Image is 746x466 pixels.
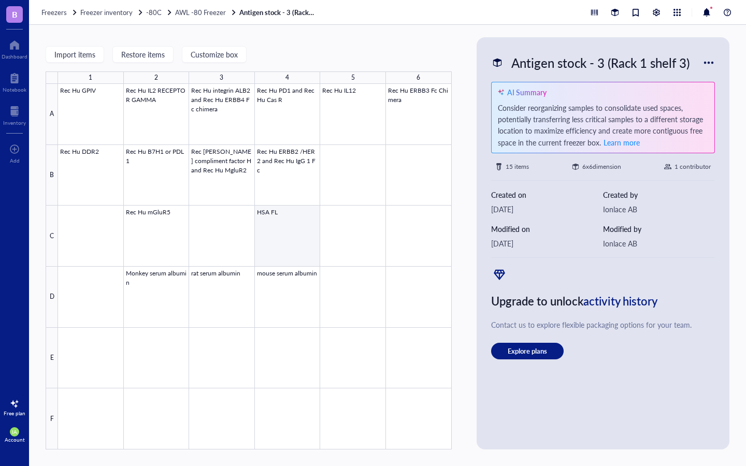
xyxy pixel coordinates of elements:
[603,223,715,235] div: Modified by
[220,71,223,84] div: 3
[491,343,715,359] a: Explore plans
[603,238,715,249] div: Ionlace AB
[175,7,226,17] span: AWL -80 Freezer
[604,137,640,148] span: Learn more
[54,50,95,59] span: Import items
[46,328,58,389] div: E
[491,291,715,311] div: Upgrade to unlock
[506,162,529,172] div: 15 items
[583,293,657,309] span: activity history
[498,102,708,149] div: Consider reorganizing samples to consolidate used spaces, potentially transferring less critical ...
[3,86,26,93] div: Notebook
[146,7,162,17] span: -80C
[191,50,238,59] span: Customize box
[603,203,715,215] div: Ionlace AB
[182,46,247,63] button: Customize box
[491,319,715,330] div: Contact us to explore flexible packaging options for your team.
[46,206,58,267] div: C
[12,8,18,21] span: B
[5,436,25,443] div: Account
[41,7,67,17] span: Freezers
[507,86,547,98] div: AI Summary
[46,46,104,63] button: Import items
[508,346,547,356] span: Explore plans
[3,70,26,93] a: Notebook
[146,8,237,17] a: -80CAWL -80 Freezer
[121,50,165,59] span: Restore items
[491,223,603,235] div: Modified on
[491,189,603,200] div: Created on
[351,71,355,84] div: 5
[3,120,26,126] div: Inventory
[112,46,174,63] button: Restore items
[154,71,158,84] div: 2
[417,71,420,84] div: 6
[89,71,92,84] div: 1
[491,238,603,249] div: [DATE]
[582,162,621,172] div: 6 x 6 dimension
[46,267,58,328] div: D
[2,37,27,60] a: Dashboard
[3,103,26,126] a: Inventory
[285,71,289,84] div: 4
[603,189,715,200] div: Created by
[10,157,20,164] div: Add
[80,8,144,17] a: Freezer inventory
[46,84,58,145] div: A
[491,203,603,215] div: [DATE]
[46,388,58,449] div: F
[603,136,640,149] button: Learn more
[2,53,27,60] div: Dashboard
[46,145,58,206] div: B
[80,7,133,17] span: Freezer inventory
[675,162,711,172] div: 1 contributor
[507,52,694,74] div: Antigen stock - 3 (Rack 1 shelf 3)
[12,429,17,435] span: IA
[4,410,25,416] div: Free plan
[491,343,564,359] button: Explore plans
[41,8,78,17] a: Freezers
[239,8,317,17] a: Antigen stock - 3 (Rack 1 shelf 3)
